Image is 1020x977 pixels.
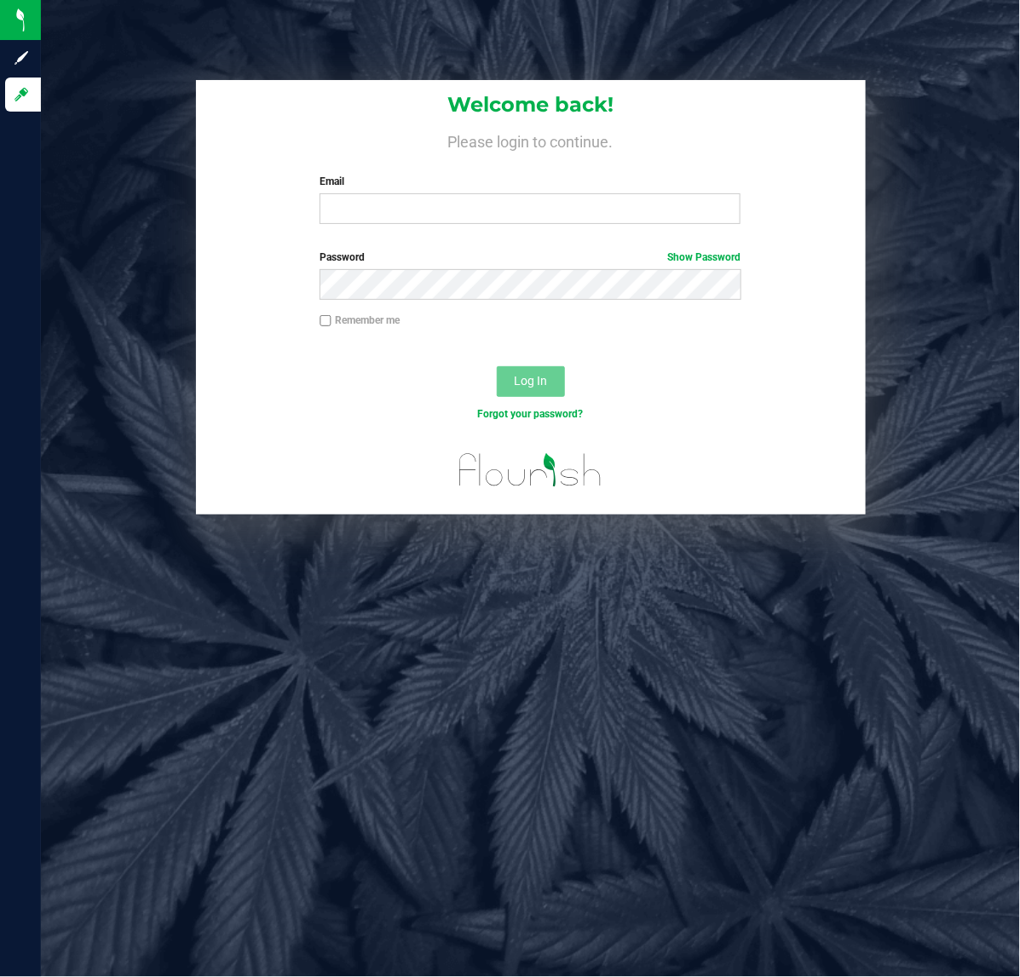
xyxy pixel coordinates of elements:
[13,49,30,66] inline-svg: Sign up
[514,374,547,388] span: Log In
[447,440,614,501] img: flourish_logo.svg
[477,408,583,420] a: Forgot your password?
[320,174,741,189] label: Email
[320,251,365,263] span: Password
[320,315,331,327] input: Remember me
[196,94,866,116] h1: Welcome back!
[13,86,30,103] inline-svg: Log in
[196,129,866,150] h4: Please login to continue.
[320,313,400,328] label: Remember me
[667,251,741,263] a: Show Password
[497,366,565,397] button: Log In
